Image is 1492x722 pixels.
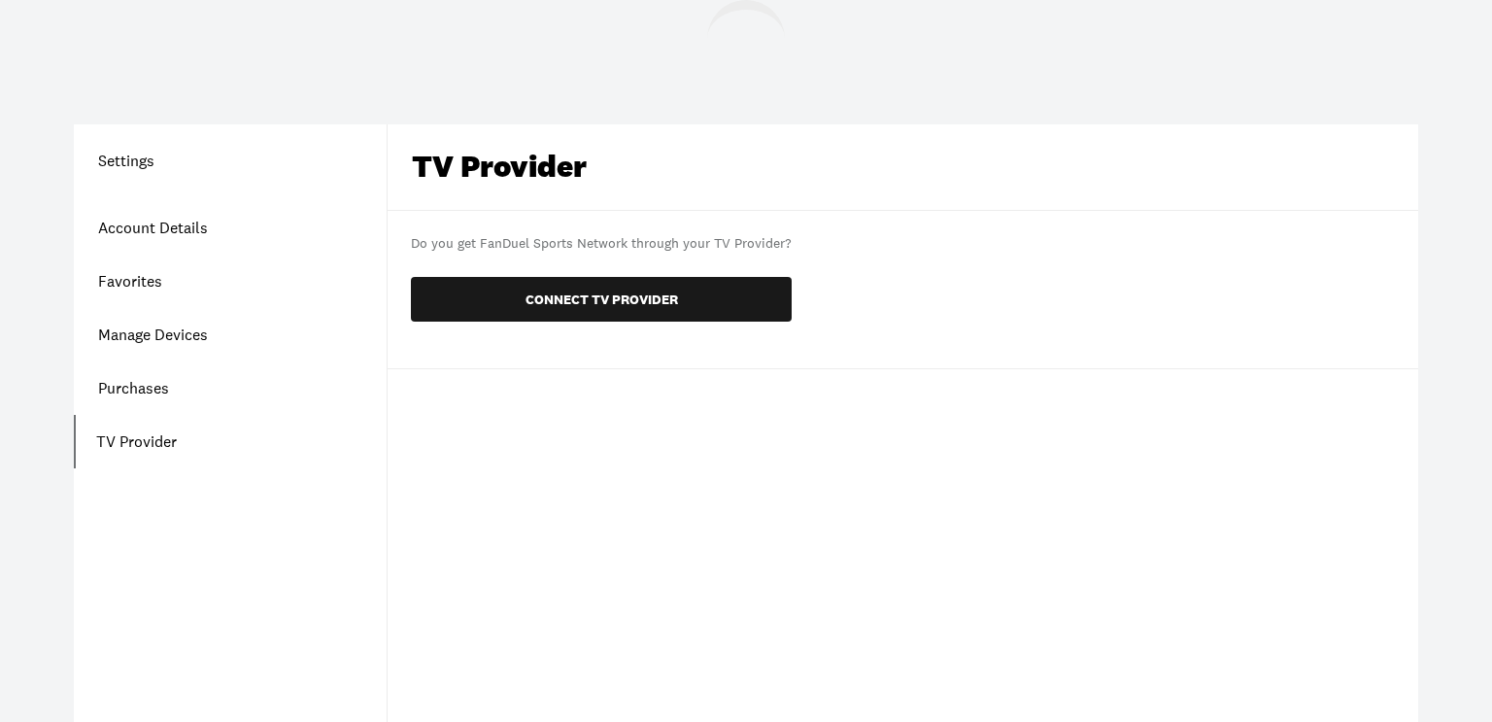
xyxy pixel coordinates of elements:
a: TV Provider [74,415,387,468]
div: Do you get FanDuel Sports Network through your TV Provider? [411,234,792,254]
button: CONNECT TV PROVIDER [411,277,792,322]
a: Favorites [74,255,387,308]
div: TV Provider [388,124,1418,211]
a: Purchases [74,361,387,415]
a: Manage Devices [74,308,387,361]
a: Account Details [74,201,387,255]
h1: Settings [74,149,387,172]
